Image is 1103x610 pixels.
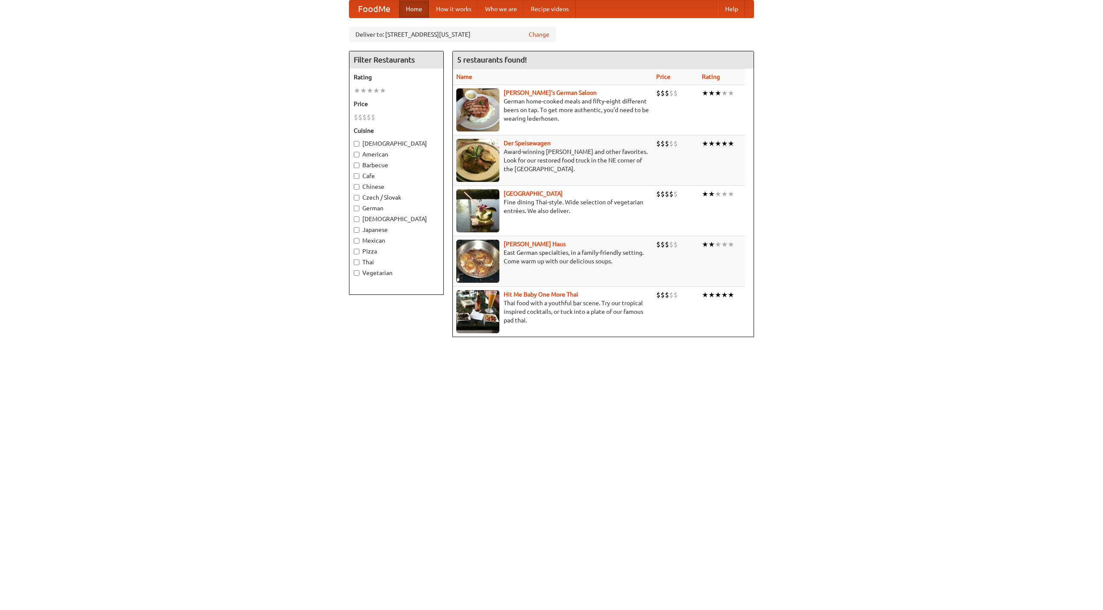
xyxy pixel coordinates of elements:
li: ★ [728,189,734,199]
li: ★ [360,86,367,95]
p: East German specialties, in a family-friendly setting. Come warm up with our delicious soups. [456,248,649,266]
li: ★ [702,290,708,300]
input: [DEMOGRAPHIC_DATA] [354,216,359,222]
li: ★ [721,88,728,98]
li: ★ [373,86,380,95]
a: Who we are [478,0,524,18]
label: Japanese [354,225,439,234]
li: $ [656,139,661,148]
label: [DEMOGRAPHIC_DATA] [354,139,439,148]
li: ★ [721,189,728,199]
input: Thai [354,260,359,265]
a: Hit Me Baby One More Thai [504,291,578,298]
li: $ [661,139,665,148]
li: $ [362,113,367,122]
p: Thai food with a youthful bar scene. Try our tropical inspired cocktails, or tuck into a plate of... [456,299,649,325]
h5: Cuisine [354,126,439,135]
li: ★ [715,290,721,300]
a: How it works [429,0,478,18]
li: ★ [702,88,708,98]
li: $ [665,189,669,199]
li: ★ [721,240,728,249]
li: $ [665,290,669,300]
li: $ [656,189,661,199]
input: Cafe [354,173,359,179]
a: Der Speisewagen [504,140,551,147]
li: $ [358,113,362,122]
ng-pluralize: 5 restaurants found! [457,56,527,64]
li: $ [665,88,669,98]
li: ★ [728,88,734,98]
li: ★ [702,139,708,148]
li: $ [665,139,669,148]
li: $ [669,88,673,98]
label: Pizza [354,247,439,256]
li: ★ [715,139,721,148]
li: $ [371,113,375,122]
li: ★ [728,290,734,300]
li: ★ [708,139,715,148]
a: [PERSON_NAME]'s German Saloon [504,89,597,96]
li: $ [669,139,673,148]
li: $ [354,113,358,122]
li: $ [669,189,673,199]
img: speisewagen.jpg [456,139,499,182]
li: $ [669,240,673,249]
a: Help [718,0,745,18]
a: [PERSON_NAME] Haus [504,241,566,247]
li: ★ [715,240,721,249]
label: Vegetarian [354,269,439,277]
li: $ [656,290,661,300]
li: ★ [354,86,360,95]
li: $ [661,189,665,199]
a: Price [656,73,670,80]
img: kohlhaus.jpg [456,240,499,283]
input: American [354,152,359,157]
img: esthers.jpg [456,88,499,131]
a: Rating [702,73,720,80]
label: Mexican [354,236,439,245]
a: [GEOGRAPHIC_DATA] [504,190,563,197]
li: ★ [367,86,373,95]
label: Barbecue [354,161,439,169]
a: Recipe videos [524,0,576,18]
label: German [354,204,439,213]
label: Czech / Slovak [354,193,439,202]
input: Pizza [354,249,359,254]
a: FoodMe [349,0,399,18]
li: $ [669,290,673,300]
li: ★ [708,189,715,199]
input: Vegetarian [354,270,359,276]
li: $ [661,240,665,249]
li: $ [367,113,371,122]
label: [DEMOGRAPHIC_DATA] [354,215,439,223]
li: $ [673,189,678,199]
li: ★ [715,189,721,199]
li: $ [661,88,665,98]
li: ★ [702,189,708,199]
li: ★ [728,139,734,148]
h4: Filter Restaurants [349,51,443,69]
p: Fine dining Thai-style. Wide selection of vegetarian entrées. We also deliver. [456,198,649,215]
input: Mexican [354,238,359,244]
img: satay.jpg [456,189,499,232]
li: ★ [728,240,734,249]
label: Cafe [354,172,439,180]
input: German [354,206,359,211]
li: $ [673,139,678,148]
li: ★ [708,240,715,249]
li: ★ [380,86,386,95]
li: $ [665,240,669,249]
p: German home-cooked meals and fifty-eight different beers on tap. To get more authentic, you'd nee... [456,97,649,123]
li: ★ [715,88,721,98]
input: Chinese [354,184,359,190]
li: ★ [721,290,728,300]
li: $ [661,290,665,300]
input: Czech / Slovak [354,195,359,200]
li: ★ [708,290,715,300]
